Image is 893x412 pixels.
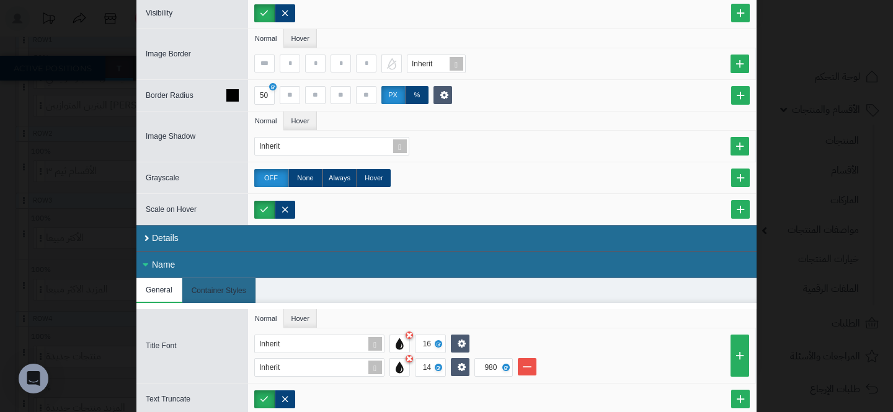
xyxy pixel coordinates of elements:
span: Visibility [146,9,172,17]
label: Always [322,169,357,187]
li: Normal [248,112,284,130]
label: % [405,86,429,104]
span: Grayscale [146,173,179,182]
li: General [136,278,182,303]
li: Normal [248,29,284,48]
span: Border Radius [146,91,193,100]
label: None [288,169,322,187]
div: 14 [423,359,436,376]
span: Image Border [146,50,191,58]
li: Container Styles [182,278,256,303]
label: px [381,86,405,104]
li: Hover [284,29,316,48]
div: Open Intercom Messenger [19,364,48,393]
div: Inherit [259,335,292,353]
span: Image Shadow [146,132,195,141]
div: Details [136,225,757,252]
span: Scale on Hover [146,205,197,214]
span: Inherit [412,59,432,68]
div: Inherit [259,359,292,376]
span: Title Font [146,341,177,350]
span: Text Truncate [146,395,190,403]
li: Hover [284,112,316,130]
div: Inherit [259,138,292,155]
label: Hover [357,169,391,187]
li: Hover [284,309,316,328]
div: 980 [479,359,506,376]
li: Normal [248,309,284,328]
div: 50 [260,87,268,104]
label: OFF [254,169,288,187]
div: Name [136,252,757,278]
div: 16 [423,335,436,353]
